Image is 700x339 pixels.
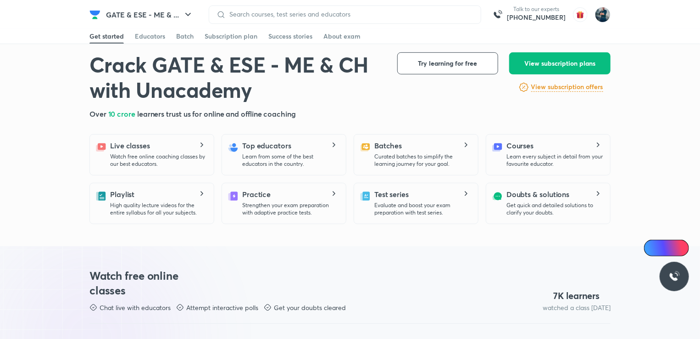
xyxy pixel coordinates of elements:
span: Ai Doubts [659,244,683,252]
img: Icon [650,244,657,252]
p: Attempt interactive polls [186,303,258,312]
a: Success stories [268,29,312,44]
p: watched a class [DATE] [543,303,611,312]
span: 10 crore [108,109,137,119]
h1: Crack GATE & ESE - ME & CH with Unacademy [89,52,383,103]
h5: Courses [506,140,533,151]
span: learners trust us for online and offline coaching [137,109,296,119]
div: Get started [89,32,124,41]
a: Batch [176,29,194,44]
h3: Watch free online classes [89,268,196,298]
img: Vinay Upadhyay [595,7,611,23]
div: About exam [323,32,361,41]
a: About exam [323,29,361,44]
h5: Live classes [110,140,150,151]
button: GATE & ESE - ME & ... [100,6,199,24]
span: View subscription plans [524,59,595,68]
p: Curated batches to simplify the learning journey for your goal. [374,153,471,168]
img: avatar [573,7,588,22]
a: Educators [135,29,165,44]
button: Try learning for free [397,52,498,74]
img: Company Logo [89,9,100,20]
a: View subscription offers [531,82,603,93]
p: Get your doubts cleared [274,303,346,312]
h5: Practice [242,189,271,200]
div: Success stories [268,32,312,41]
a: Get started [89,29,124,44]
p: Learn from some of the best educators in the country. [242,153,339,168]
h5: Top educators [242,140,291,151]
span: Try learning for free [418,59,478,68]
p: Talk to our experts [507,6,566,13]
a: Subscription plan [205,29,257,44]
a: [PHONE_NUMBER] [507,13,566,22]
button: View subscription plans [509,52,611,74]
p: Learn every subject in detail from your favourite educator. [506,153,603,168]
h6: View subscription offers [531,82,603,92]
div: Educators [135,32,165,41]
input: Search courses, test series and educators [226,11,473,18]
img: ttu [669,271,680,282]
h4: 7 K learners [554,290,600,302]
a: Ai Doubts [644,240,689,256]
h5: Batches [374,140,402,151]
p: Strengthen your exam preparation with adaptive practice tests. [242,202,339,216]
h5: Doubts & solutions [506,189,570,200]
h5: Playlist [110,189,134,200]
p: Get quick and detailed solutions to clarify your doubts. [506,202,603,216]
img: call-us [489,6,507,24]
span: Over [89,109,108,119]
div: Subscription plan [205,32,257,41]
p: High quality lecture videos for the entire syllabus for all your subjects. [110,202,206,216]
p: Chat live with educators [100,303,171,312]
h5: Test series [374,189,409,200]
p: Evaluate and boost your exam preparation with test series. [374,202,471,216]
div: Batch [176,32,194,41]
p: Watch free online coaching classes by our best educators. [110,153,206,168]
